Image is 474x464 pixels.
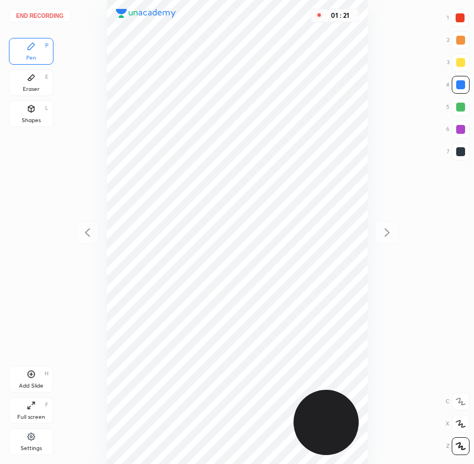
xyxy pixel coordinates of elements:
[19,383,43,389] div: Add Slide
[26,55,36,61] div: Pen
[446,393,470,410] div: C
[23,86,40,92] div: Eraser
[22,118,41,123] div: Shapes
[45,371,48,376] div: H
[447,143,470,161] div: 7
[45,402,48,408] div: F
[446,437,470,455] div: Z
[327,12,354,20] div: 01 : 21
[45,105,48,111] div: L
[116,9,176,18] img: logo.38c385cc.svg
[447,31,470,49] div: 2
[446,98,470,116] div: 5
[447,54,470,71] div: 3
[447,9,469,27] div: 1
[17,414,45,420] div: Full screen
[45,43,48,49] div: P
[446,415,470,433] div: X
[45,74,48,80] div: E
[9,9,71,22] button: End recording
[446,76,470,94] div: 4
[21,446,42,451] div: Settings
[446,120,470,138] div: 6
